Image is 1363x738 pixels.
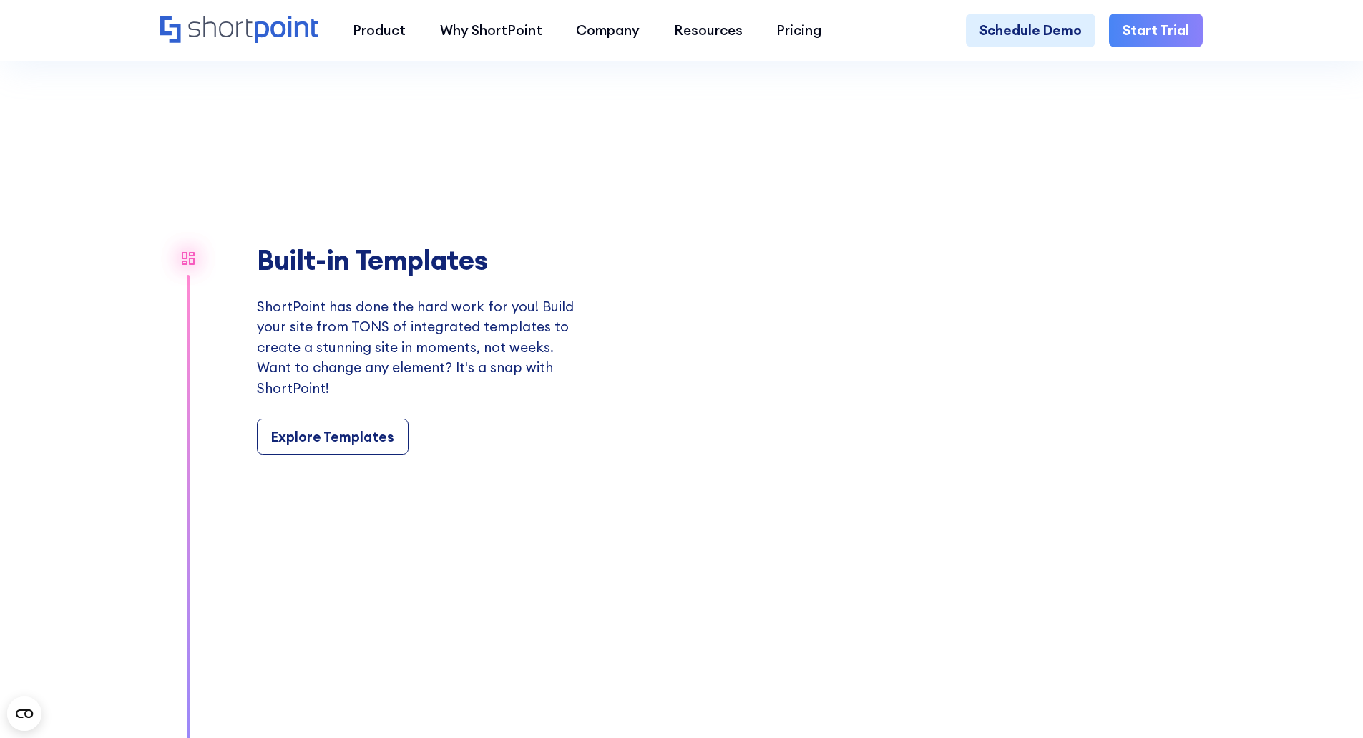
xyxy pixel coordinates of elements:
a: Pricing [760,14,839,48]
a: Home [160,16,318,45]
a: Explore Templates [257,419,409,455]
div: Widget de chat [1291,669,1363,738]
a: Schedule Demo [966,14,1095,48]
button: Open CMP widget [7,696,41,731]
div: Pricing [776,20,821,41]
h2: Built-in Templates [257,244,577,276]
div: Product [353,20,406,41]
div: Resources [674,20,743,41]
div: Explore Templates [271,427,394,447]
a: Start Trial [1109,14,1203,48]
iframe: Chat Widget [1291,669,1363,738]
a: Product [336,14,423,48]
p: ShortPoint has done the hard work for you! Build your site from TONS of integrated templates to c... [257,296,577,399]
a: Company [559,14,657,48]
div: Why ShortPoint [440,20,542,41]
a: Resources [657,14,760,48]
div: Company [576,20,640,41]
a: Why ShortPoint [423,14,560,48]
video: Your browser does not support the video tag. [624,111,1203,588]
